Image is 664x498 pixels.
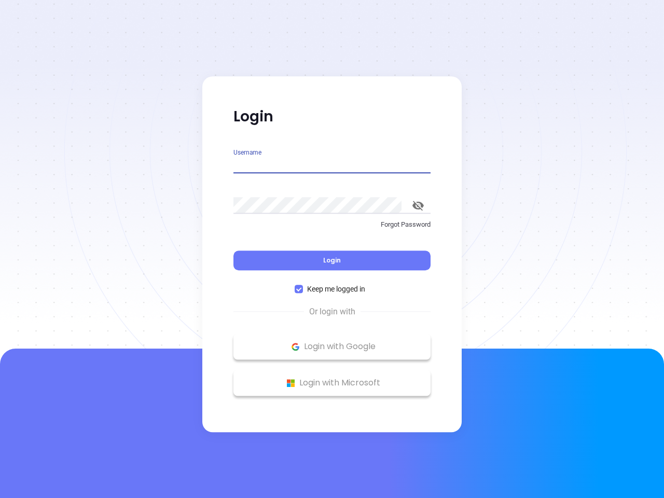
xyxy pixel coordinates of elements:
[233,251,431,270] button: Login
[233,219,431,230] p: Forgot Password
[239,375,425,391] p: Login with Microsoft
[233,334,431,359] button: Google Logo Login with Google
[289,340,302,353] img: Google Logo
[304,306,361,318] span: Or login with
[303,283,369,295] span: Keep me logged in
[239,339,425,354] p: Login with Google
[323,256,341,265] span: Login
[284,377,297,390] img: Microsoft Logo
[233,219,431,238] a: Forgot Password
[233,370,431,396] button: Microsoft Logo Login with Microsoft
[233,149,261,156] label: Username
[406,193,431,218] button: toggle password visibility
[233,107,431,126] p: Login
